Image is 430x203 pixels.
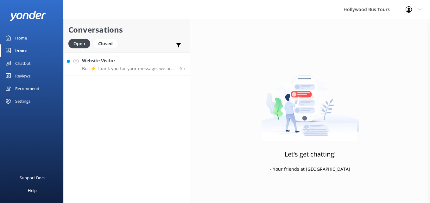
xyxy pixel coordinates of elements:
[20,171,45,184] div: Support Docs
[64,52,190,76] a: Website VisitorBot:⚡ Thank you for your message; we are connecting you to a team member who will ...
[15,57,31,70] div: Chatbot
[68,40,93,47] a: Open
[270,166,350,173] p: - Your friends at [GEOGRAPHIC_DATA]
[15,82,39,95] div: Recommend
[82,57,175,64] h4: Website Visitor
[9,11,46,21] img: yonder-white-logo.png
[261,62,359,141] img: artwork of a man stealing a conversation from at giant smartphone
[93,39,117,48] div: Closed
[68,24,185,36] h2: Conversations
[285,149,336,159] h3: Let's get chatting!
[15,32,27,44] div: Home
[93,40,121,47] a: Closed
[68,39,90,48] div: Open
[15,95,30,108] div: Settings
[15,70,30,82] div: Reviews
[82,66,175,71] p: Bot: ⚡ Thank you for your message; we are connecting you to a team member who will be with you sh...
[15,44,27,57] div: Inbox
[180,65,185,71] span: Aug 25 2025 10:49pm (UTC -07:00) America/Tijuana
[28,184,37,197] div: Help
